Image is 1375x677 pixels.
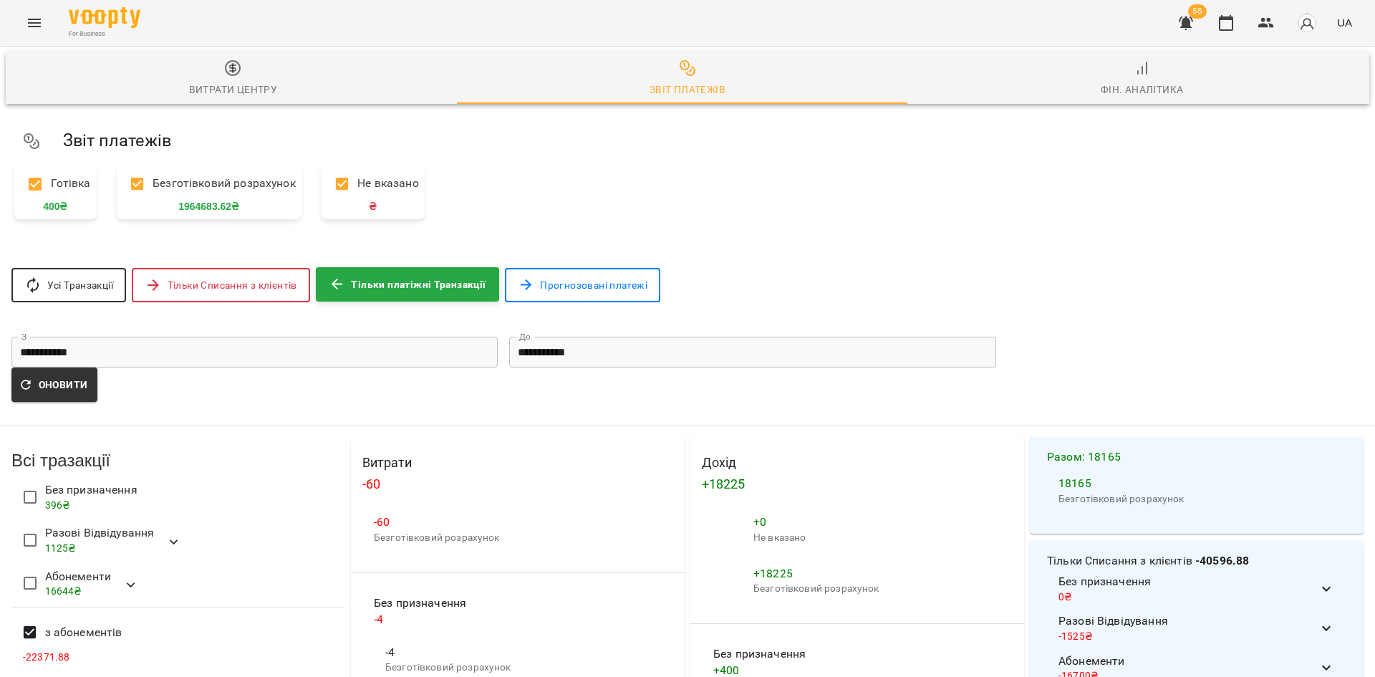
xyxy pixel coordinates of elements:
h3: Всі тразакції [11,451,345,470]
img: avatar_s.png [1297,13,1317,33]
span: Без призначення [45,481,137,499]
span: Без призначення [713,645,984,663]
h4: -60 [362,477,673,491]
button: Тільки Списання з клієнтів [132,268,310,302]
h4: + 18225 [702,477,1013,491]
p: Безготівковий розрахунок [753,582,1001,596]
span: UA [1337,15,1352,30]
span: 18165 [1058,476,1091,490]
span: Усі Транзакції [47,277,114,294]
span: Разові Відвідування [45,524,155,542]
p: Безготівковий розрахунок [122,169,296,199]
span: -4 [374,613,383,626]
div: Фін. Аналітика [1101,81,1184,98]
span: Разові Відвідування [1058,613,1318,630]
span: 55 [1188,4,1207,19]
span: + 18225 [753,567,793,580]
span: Оновити [20,376,89,393]
span: з абонементів [45,624,122,641]
b: -40596.88 [1195,554,1249,567]
img: Voopty Logo [69,7,140,28]
p: Готівка [20,169,91,199]
p: Не вказано [753,531,1001,545]
h4: Разом : 18165 [1047,448,1346,466]
button: Усі Транзакції [11,268,126,302]
span: 400 ₴ [43,199,67,213]
span: + 0 [753,515,766,529]
span: - 22371.88 [23,651,69,663]
span: -1525 ₴ [1058,630,1093,642]
button: Оновити [11,368,97,402]
span: -4 [385,644,650,661]
span: 1964683.62 ₴ [178,199,239,213]
span: 16644 ₴ [45,585,82,597]
span: Абонементи [45,568,111,585]
span: Прогнозовані платежі [540,277,647,294]
h4: Дохід [702,456,1013,470]
span: For Business [69,29,140,39]
span: 0 ₴ [1058,591,1072,602]
p: Безготівковий розрахунок [385,661,650,675]
span: Без призначення [1058,573,1318,590]
div: Витрати центру [189,81,278,98]
h5: Звіт платежів [63,130,1352,152]
span: ₴ [369,199,377,213]
span: Тільки платіжні Транзакції [351,276,486,293]
button: Тільки платіжні Транзакції [316,267,499,302]
span: + 400 [713,663,740,677]
span: Абонементи [1058,653,1318,670]
span: Без призначення [374,595,662,612]
button: UA [1331,9,1358,36]
p: Безготівковий розрахунок [374,531,662,545]
h4: Витрати [362,456,673,470]
span: Тільки Списання з клієнтів [168,277,297,294]
p: Безготівковий розрахунок [1058,492,1335,506]
h4: Тільки Списання з клієнтів [1047,552,1346,570]
button: Menu [17,6,52,40]
button: Прогнозовані платежі [505,268,660,302]
span: 1125 ₴ [45,542,77,554]
p: Не вказано [327,169,419,199]
span: -60 [374,515,390,529]
div: Звіт платежів [650,81,725,98]
span: 396 ₴ [45,499,71,511]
